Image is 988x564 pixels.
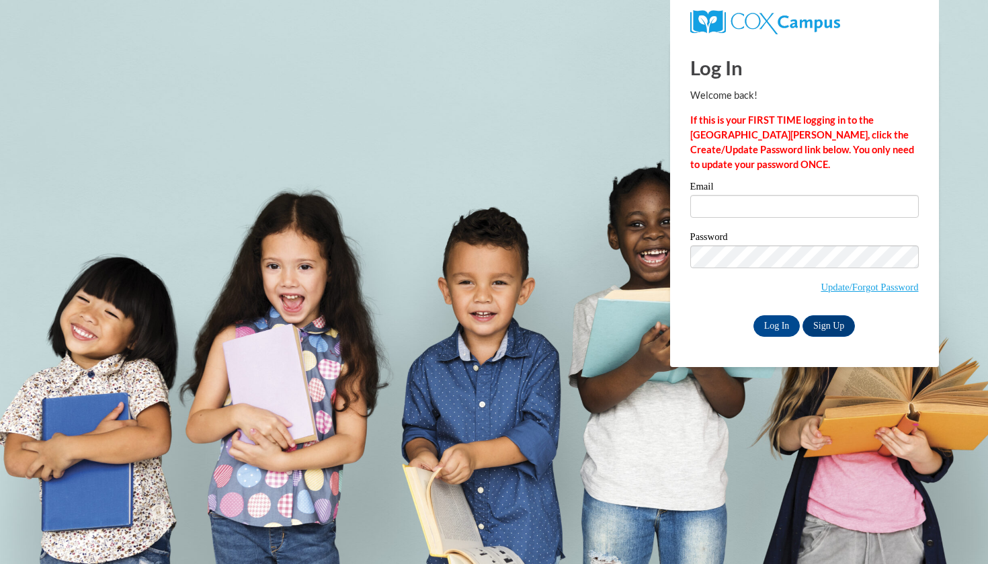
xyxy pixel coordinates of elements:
label: Email [690,182,919,195]
a: COX Campus [690,15,840,27]
p: Welcome back! [690,88,919,103]
input: Log In [753,315,800,337]
strong: If this is your FIRST TIME logging in to the [GEOGRAPHIC_DATA][PERSON_NAME], click the Create/Upd... [690,114,914,170]
label: Password [690,232,919,245]
img: COX Campus [690,10,840,34]
h1: Log In [690,54,919,81]
a: Sign Up [802,315,855,337]
a: Update/Forgot Password [821,282,918,292]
